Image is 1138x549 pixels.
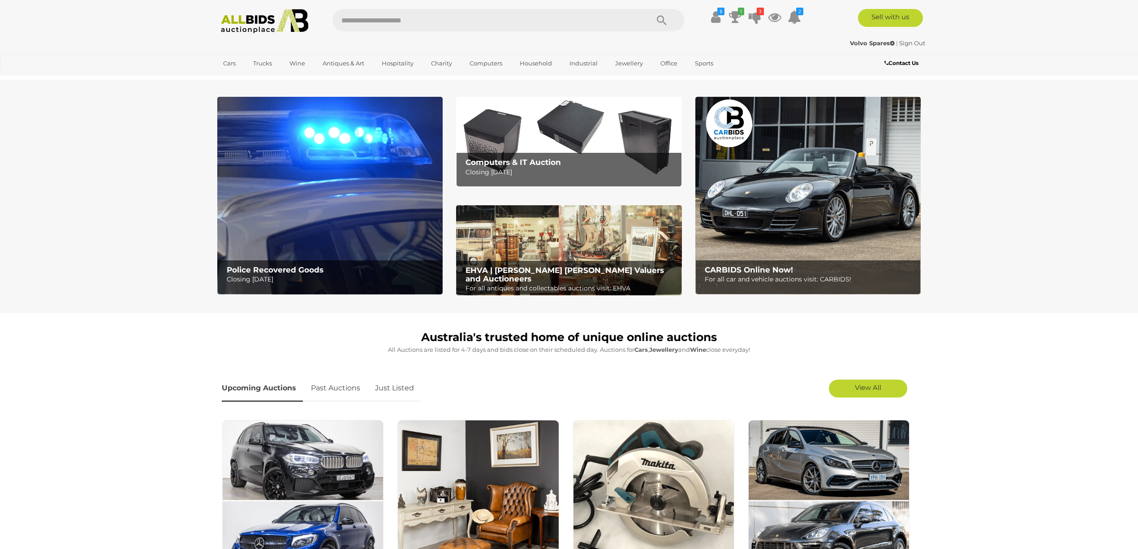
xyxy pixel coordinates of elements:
[376,56,419,71] a: Hospitality
[217,97,443,294] img: Police Recovered Goods
[738,8,744,15] i: 1
[649,346,678,353] strong: Jewellery
[639,9,684,31] button: Search
[796,8,803,15] i: 2
[717,8,724,15] i: $
[690,346,706,353] strong: Wine
[456,97,681,187] img: Computers & IT Auction
[425,56,458,71] a: Charity
[466,167,677,178] p: Closing [DATE]
[705,274,916,285] p: For all car and vehicle auctions visit: CARBIDS!
[788,9,801,25] a: 2
[564,56,603,71] a: Industrial
[899,39,925,47] a: Sign Out
[695,97,921,294] a: CARBIDS Online Now! CARBIDS Online Now! For all car and vehicle auctions visit: CARBIDS!
[456,205,681,296] img: EHVA | Evans Hastings Valuers and Auctioneers
[829,380,907,398] a: View All
[317,56,370,71] a: Antiques & Art
[655,56,683,71] a: Office
[216,9,313,34] img: Allbids.com.au
[304,375,367,402] a: Past Auctions
[855,383,881,392] span: View All
[728,9,742,25] a: 1
[217,97,443,294] a: Police Recovered Goods Police Recovered Goods Closing [DATE]
[456,97,681,187] a: Computers & IT Auction Computers & IT Auction Closing [DATE]
[217,56,241,71] a: Cars
[456,205,681,296] a: EHVA | Evans Hastings Valuers and Auctioneers EHVA | [PERSON_NAME] [PERSON_NAME] Valuers and Auct...
[222,345,916,355] p: All Auctions are listed for 4-7 days and bids close on their scheduled day. Auctions for , and cl...
[884,60,918,66] b: Contact Us
[466,158,561,167] b: Computers & IT Auction
[247,56,278,71] a: Trucks
[748,9,762,25] a: 3
[695,97,921,294] img: CARBIDS Online Now!
[368,375,421,402] a: Just Listed
[709,9,722,25] a: $
[850,39,895,47] strong: Volvo Spares
[858,9,923,27] a: Sell with us
[757,8,764,15] i: 3
[227,274,438,285] p: Closing [DATE]
[227,265,323,274] b: Police Recovered Goods
[634,346,648,353] strong: Cars
[705,265,793,274] b: CARBIDS Online Now!
[222,375,303,402] a: Upcoming Auctions
[609,56,649,71] a: Jewellery
[514,56,558,71] a: Household
[464,56,508,71] a: Computers
[466,266,664,283] b: EHVA | [PERSON_NAME] [PERSON_NAME] Valuers and Auctioneers
[884,58,921,68] a: Contact Us
[466,283,677,294] p: For all antiques and collectables auctions visit: EHVA
[217,71,293,86] a: [GEOGRAPHIC_DATA]
[896,39,898,47] span: |
[689,56,719,71] a: Sports
[284,56,311,71] a: Wine
[222,331,916,344] h1: Australia's trusted home of unique online auctions
[850,39,896,47] a: Volvo Spares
